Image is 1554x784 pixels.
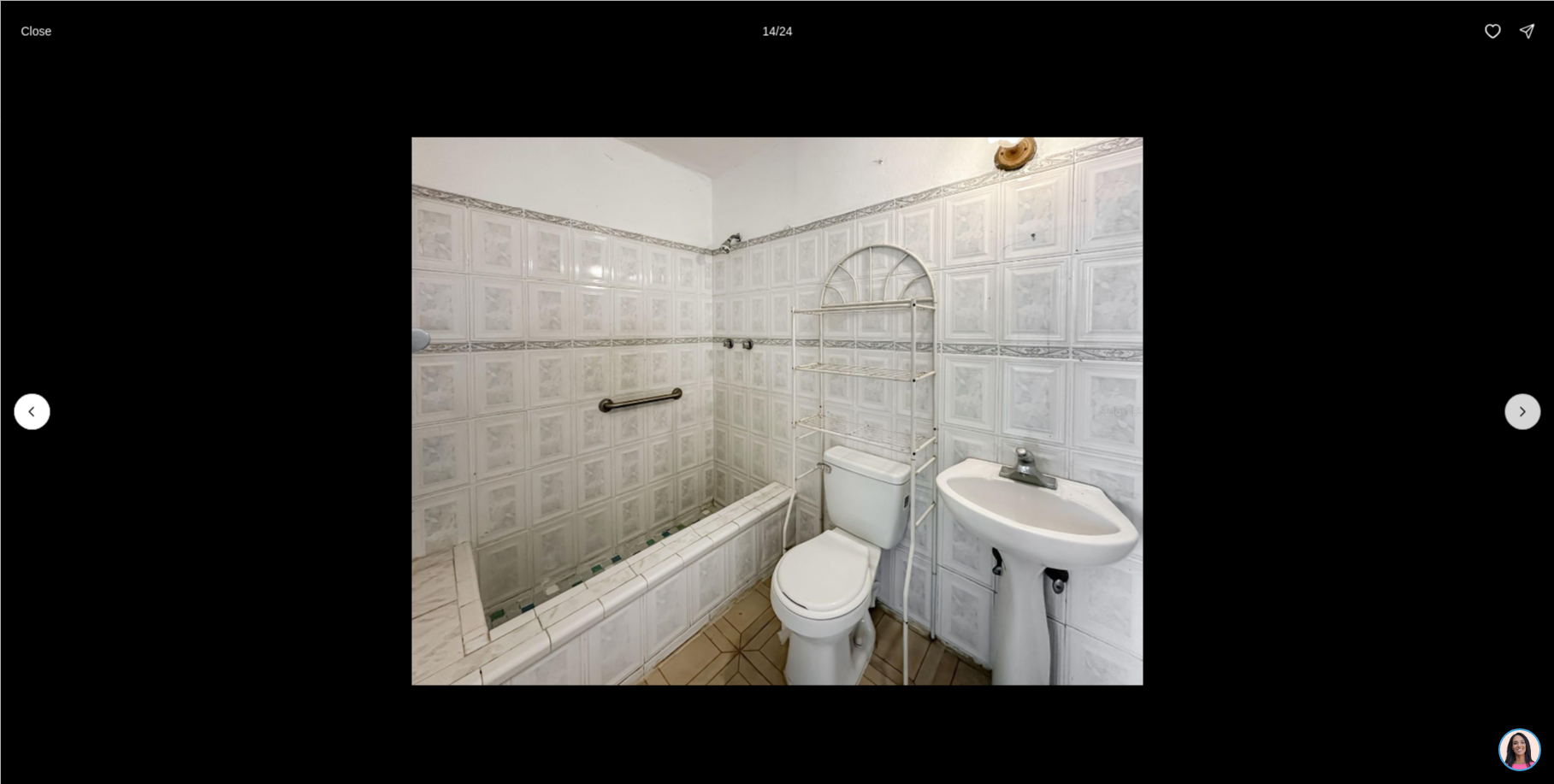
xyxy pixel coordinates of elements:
[10,14,62,48] button: Close
[14,393,50,429] button: Previous slide
[21,24,51,38] p: Close
[762,24,792,38] p: 14 / 24
[1504,393,1540,429] button: Next slide
[10,10,50,50] img: be3d4b55-7850-4bcb-9297-a2f9cd376e78.png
